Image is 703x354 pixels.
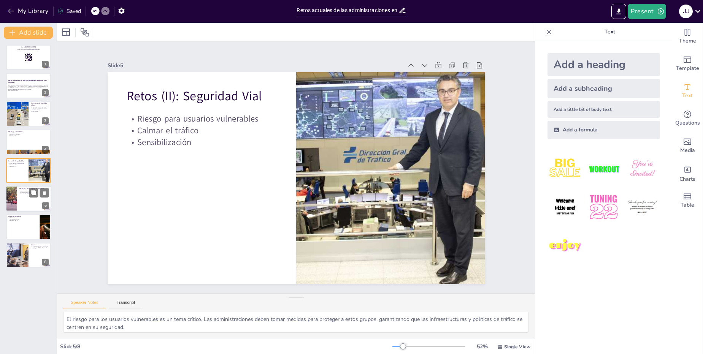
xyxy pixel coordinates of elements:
div: 7 [6,214,51,239]
div: 5 [42,174,49,181]
div: 8 [6,243,51,268]
p: Transformación de la movilidad [31,106,49,108]
div: Layout [60,26,72,38]
div: Slide 5 [108,62,403,69]
div: 52 % [473,343,491,350]
p: Calmar el tráfico [126,125,277,136]
span: Position [80,28,89,37]
p: Sistemas inteligentes de transporte [19,192,49,193]
button: Speaker Notes [63,300,106,308]
p: Go to [8,46,49,48]
p: Retos (II): Seguridad Vial [126,87,277,105]
div: J J [679,5,693,18]
button: Transcript [109,300,143,308]
button: J J [679,4,693,19]
p: Líneas de Actuación [8,215,38,218]
img: 6.jpeg [625,190,660,225]
input: Insert title [297,5,398,16]
span: Theme [679,37,696,45]
p: Riesgo para usuarios vulnerables [126,113,277,125]
textarea: El riesgo para los usuarios vulnerables es un tema crítico. Las administraciones deben tomar medi... [63,312,529,333]
p: Nuevas tecnologías [31,109,49,111]
p: Educación vial [8,135,49,137]
span: Media [680,146,695,155]
p: Sensibilización [8,166,26,167]
div: 1 [42,61,49,68]
button: Export to PowerPoint [611,4,626,19]
div: https://cdn.sendsteps.com/images/logo/sendsteps_logo_white.pnghttps://cdn.sendsteps.com/images/lo... [6,130,51,155]
div: https://cdn.sendsteps.com/images/logo/sendsteps_logo_white.pnghttps://cdn.sendsteps.com/images/lo... [6,73,51,98]
div: Slide 5 / 8 [60,343,392,350]
div: Get real-time input from your audience [672,105,703,132]
img: 5.jpeg [586,190,621,225]
span: Charts [679,175,695,183]
img: 4.jpeg [547,190,583,225]
img: 7.jpeg [547,228,583,264]
div: Add a formula [547,121,660,139]
p: Text [555,23,665,41]
p: Regulación de VMP [8,220,38,221]
p: Calmar el tráfico [8,164,26,166]
button: Present [628,4,666,19]
p: Aumento de usuarios vulnerables [31,108,49,109]
p: Retos (I): Convivencia [8,131,49,133]
strong: Retos actuales de las administraciones en Seguridad Vial y Movilidad [8,79,47,83]
span: Questions [675,119,700,127]
p: and login with code [8,48,49,51]
img: 1.jpeg [547,151,583,186]
p: Sensibilización [126,136,277,148]
div: https://cdn.sendsteps.com/images/logo/sendsteps_logo_white.pnghttps://cdn.sendsteps.com/images/lo... [6,158,51,183]
div: 4 [42,146,49,153]
button: My Library [6,5,52,17]
p: Infraestructura segura [8,218,38,220]
p: Esta presentación aborda los desafíos que enfrentan las administraciones en la gestión de la segu... [8,84,49,90]
div: Add charts and graphs [672,160,703,187]
div: 7 [42,231,49,237]
p: Colaboración entre administraciones [19,193,49,194]
div: 3 [42,117,49,124]
p: Sostenibilidad [31,111,49,112]
button: Add slide [4,27,53,39]
div: Add a little bit of body text [547,101,660,118]
p: Visión Cero [8,217,38,219]
div: Add a heading [547,53,660,76]
p: Espacio limitado [8,133,49,134]
div: Add text boxes [672,77,703,105]
div: Add a table [672,187,703,214]
div: 6 [42,202,49,209]
strong: [DOMAIN_NAME] [25,46,36,48]
p: Retos (II): Seguridad Vial [8,160,26,162]
p: Conflictos de transporte [8,134,49,135]
div: Saved [57,8,81,15]
p: Retos (III): Tecnología y Gobernanza [19,188,49,190]
p: Riesgo para usuarios vulnerables [8,163,26,164]
div: Add images, graphics, shapes or video [672,132,703,160]
span: Table [681,201,694,209]
span: Single View [504,344,530,350]
div: Add ready made slides [672,50,703,77]
img: 2.jpeg [586,151,621,186]
span: Template [676,64,699,73]
div: https://cdn.sendsteps.com/images/logo/sendsteps_logo_white.pnghttps://cdn.sendsteps.com/images/lo... [6,186,51,212]
button: Delete Slide [40,188,49,197]
div: 8 [42,259,49,265]
div: Change the overall theme [672,23,703,50]
p: Transformación digital [19,190,49,192]
div: https://cdn.sendsteps.com/images/logo/sendsteps_logo_white.pnghttps://cdn.sendsteps.com/images/lo... [6,45,51,70]
p: La movilidad segura y sostenible no es un lujo: es la base de ciudades habitables. [31,245,49,250]
div: https://cdn.sendsteps.com/images/logo/sendsteps_logo_white.pnghttps://cdn.sendsteps.com/images/lo... [6,101,51,126]
p: Contexto de la Movilidad Urbana [31,102,49,106]
button: Duplicate Slide [29,188,38,197]
img: 3.jpeg [625,151,660,186]
p: Generated with [URL] [8,90,49,91]
p: Cierre [31,243,49,246]
div: Add a subheading [547,79,660,98]
div: 2 [42,89,49,96]
span: Text [682,92,693,100]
